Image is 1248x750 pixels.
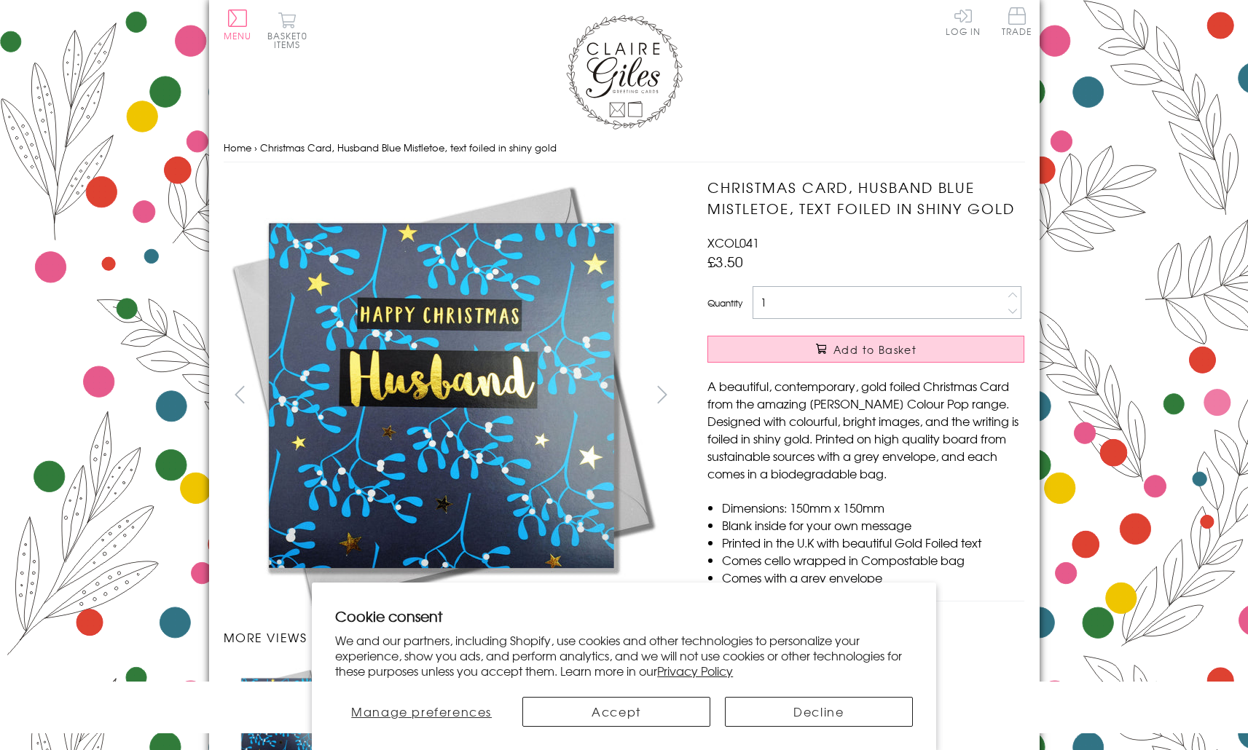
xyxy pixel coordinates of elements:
[722,551,1024,569] li: Comes cello wrapped in Compostable bag
[566,15,683,130] img: Claire Giles Greetings Cards
[1002,7,1032,39] a: Trade
[722,534,1024,551] li: Printed in the U.K with beautiful Gold Foiled text
[351,703,492,720] span: Manage preferences
[224,9,252,40] button: Menu
[645,378,678,411] button: next
[707,377,1024,482] p: A beautiful, contemporary, gold foiled Christmas Card from the amazing [PERSON_NAME] Colour Pop r...
[335,697,508,727] button: Manage preferences
[722,499,1024,516] li: Dimensions: 150mm x 150mm
[707,251,743,272] span: £3.50
[335,606,913,626] h2: Cookie consent
[274,29,307,51] span: 0 items
[725,697,913,727] button: Decline
[224,378,256,411] button: prev
[267,12,307,49] button: Basket0 items
[522,697,710,727] button: Accept
[224,141,251,154] a: Home
[707,234,759,251] span: XCOL041
[678,177,1115,614] img: Christmas Card, Husband Blue Mistletoe, text foiled in shiny gold
[657,662,733,679] a: Privacy Policy
[254,141,257,154] span: ›
[1002,7,1032,36] span: Trade
[224,628,679,646] h3: More views
[335,633,913,678] p: We and our partners, including Shopify, use cookies and other technologies to personalize your ex...
[707,177,1024,219] h1: Christmas Card, Husband Blue Mistletoe, text foiled in shiny gold
[946,7,981,36] a: Log In
[707,296,742,309] label: Quantity
[260,141,557,154] span: Christmas Card, Husband Blue Mistletoe, text foiled in shiny gold
[722,516,1024,534] li: Blank inside for your own message
[833,342,917,357] span: Add to Basket
[224,133,1025,163] nav: breadcrumbs
[722,569,1024,586] li: Comes with a grey envelope
[707,336,1024,363] button: Add to Basket
[224,29,252,42] span: Menu
[223,177,660,614] img: Christmas Card, Husband Blue Mistletoe, text foiled in shiny gold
